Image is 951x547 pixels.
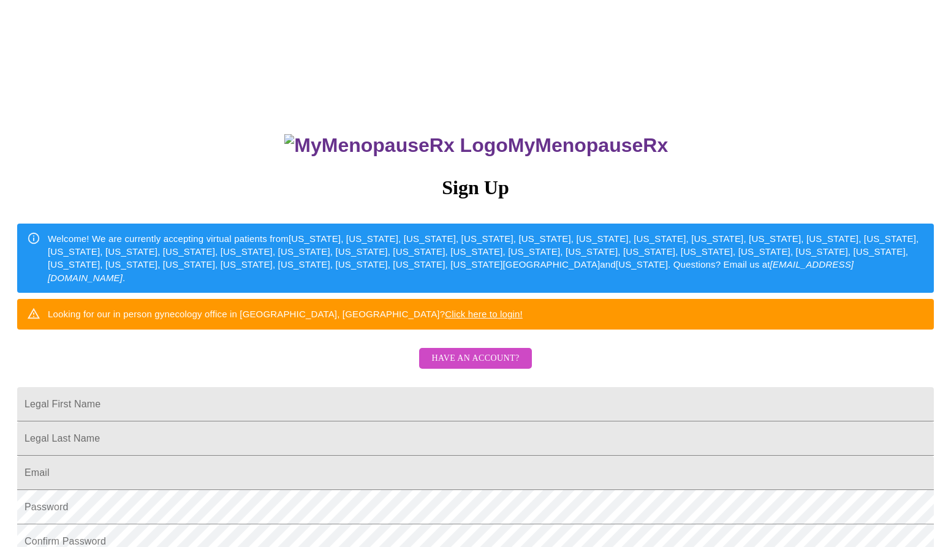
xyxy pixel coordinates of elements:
div: Welcome! We are currently accepting virtual patients from [US_STATE], [US_STATE], [US_STATE], [US... [48,227,924,290]
em: [EMAIL_ADDRESS][DOMAIN_NAME] [48,259,854,282]
img: MyMenopauseRx Logo [284,134,507,157]
a: Have an account? [416,361,534,372]
div: Looking for our in person gynecology office in [GEOGRAPHIC_DATA], [GEOGRAPHIC_DATA]? [48,303,523,325]
h3: Sign Up [17,176,934,199]
button: Have an account? [419,348,531,369]
h3: MyMenopauseRx [19,134,934,157]
span: Have an account? [431,351,519,366]
a: Click here to login! [445,309,523,319]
